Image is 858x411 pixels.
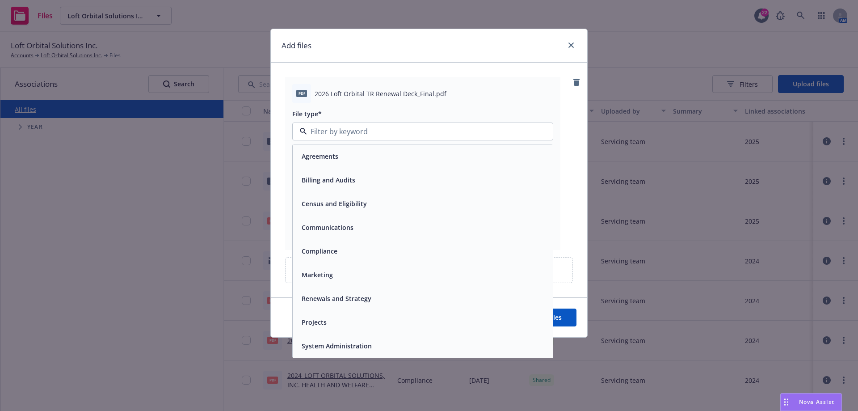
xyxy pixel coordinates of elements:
span: File type* [292,110,322,118]
span: 2026 Loft Orbital TR Renewal Deck_Final.pdf [315,89,446,98]
button: Renewals and Strategy [302,294,371,303]
input: Filter by keyword [307,126,535,137]
button: Communications [302,223,353,232]
button: Projects [302,318,327,327]
button: Census and Eligibility [302,199,367,208]
button: Compliance [302,246,337,256]
button: Agreements [302,152,338,161]
h1: Add files [282,40,311,51]
div: Drag to move [781,394,792,411]
div: Upload new files [285,257,573,283]
button: Nova Assist [780,393,842,411]
a: remove [571,77,582,88]
span: pdf [296,90,307,97]
span: Nova Assist [799,398,834,406]
button: Marketing [302,270,333,280]
button: System Administration [302,341,372,351]
a: close [566,40,576,51]
button: Billing and Audits [302,175,355,185]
